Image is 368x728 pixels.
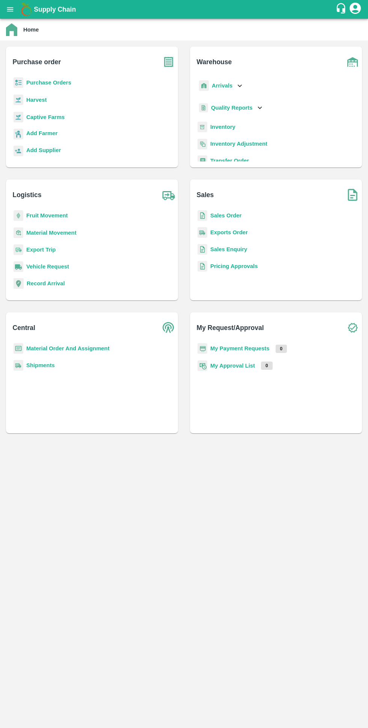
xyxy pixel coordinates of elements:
a: Captive Farms [26,114,65,120]
a: Exports Order [210,229,248,235]
img: recordArrival [14,278,24,289]
a: Inventory [210,124,235,130]
b: Purchase order [13,57,61,67]
a: Add Farmer [26,129,57,139]
img: approval [198,360,207,371]
a: Sales Enquiry [210,246,247,252]
div: Quality Reports [198,100,264,116]
img: payment [198,343,207,354]
p: 0 [261,362,273,370]
img: farmer [14,129,23,140]
a: Material Order And Assignment [26,345,110,351]
img: purchase [159,53,178,71]
a: Transfer Order [210,158,249,164]
img: supplier [14,146,23,157]
a: Export Trip [26,247,56,253]
a: Shipments [26,362,55,368]
img: sales [198,261,207,272]
a: Vehicle Request [26,264,69,270]
img: soSales [343,185,362,204]
img: warehouse [343,53,362,71]
div: Arrivals [198,77,244,94]
a: Record Arrival [27,280,65,286]
img: centralMaterial [14,343,23,354]
img: sales [198,244,207,255]
img: vehicle [14,261,23,272]
img: shipments [198,227,207,238]
img: sales [198,210,207,221]
img: check [343,318,362,337]
img: reciept [14,77,23,88]
b: Sales [197,190,214,200]
a: My Payment Requests [210,345,270,351]
img: material [14,227,23,238]
a: Supply Chain [34,4,335,15]
img: whTransfer [198,155,207,166]
img: central [159,318,178,337]
a: Pricing Approvals [210,263,258,269]
b: Central [13,323,35,333]
a: Sales Order [210,213,241,219]
button: open drawer [2,1,19,18]
a: Purchase Orders [26,80,71,86]
a: My Approval List [210,363,255,369]
img: qualityReport [199,103,208,113]
a: Fruit Movement [26,213,68,219]
img: truck [159,185,178,204]
img: inventory [198,139,207,149]
a: Add Supplier [26,146,61,156]
a: Material Movement [26,230,77,236]
b: My Request/Approval [197,323,264,333]
b: Add Farmer [26,130,57,136]
b: Home [23,27,39,33]
b: Supply Chain [34,6,76,13]
img: harvest [14,94,23,106]
b: Quality Reports [211,105,253,111]
a: Inventory Adjustment [210,141,267,147]
img: shipments [14,360,23,371]
a: Harvest [26,97,47,103]
b: Logistics [13,190,42,200]
img: logo [19,2,34,17]
p: 0 [276,345,287,353]
div: account of current user [348,2,362,17]
img: delivery [14,244,23,255]
img: whInventory [198,122,207,133]
img: fruit [14,210,23,221]
b: Add Supplier [26,147,61,153]
img: whArrival [199,80,209,91]
div: customer-support [335,3,348,16]
b: Arrivals [212,83,232,89]
img: home [6,23,17,36]
b: Warehouse [197,57,232,67]
img: harvest [14,112,23,123]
